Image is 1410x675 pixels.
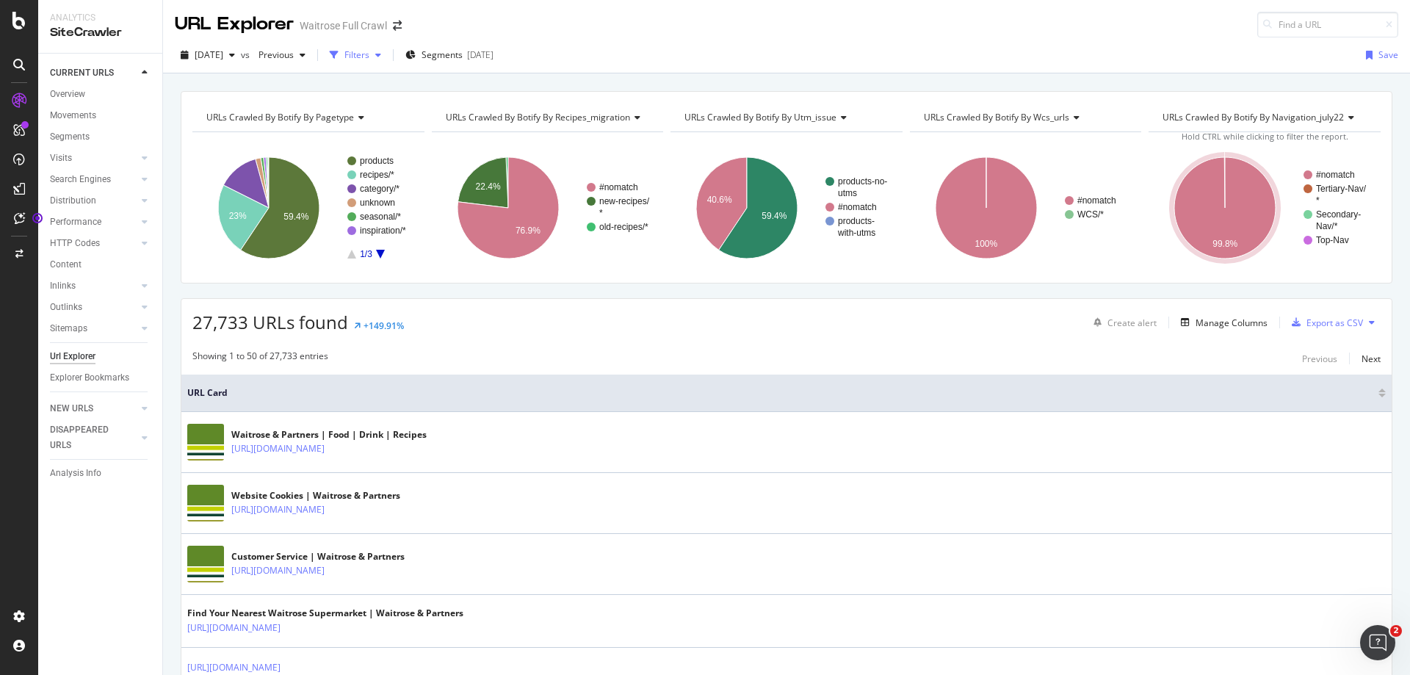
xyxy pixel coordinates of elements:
[175,12,294,37] div: URL Explorer
[360,184,399,194] text: category/*
[50,172,111,187] div: Search Engines
[50,193,137,209] a: Distribution
[422,48,463,61] span: Segments
[1378,48,1398,61] div: Save
[50,422,137,453] a: DISAPPEARED URLS
[50,108,152,123] a: Movements
[443,106,652,129] h4: URLs Crawled By Botify By recipes_migration
[50,151,72,166] div: Visits
[670,144,903,272] svg: A chart.
[241,48,253,61] span: vs
[231,428,427,441] div: Waitrose & Partners | Food | Drink | Recipes
[1196,317,1268,329] div: Manage Columns
[50,370,152,386] a: Explorer Bookmarks
[195,48,223,61] span: 2025 Aug. 30th
[975,239,997,249] text: 100%
[399,43,499,67] button: Segments[DATE]
[50,24,151,41] div: SiteCrawler
[50,300,82,315] div: Outlinks
[1390,625,1402,637] span: 2
[50,129,90,145] div: Segments
[50,401,93,416] div: NEW URLS
[50,278,76,294] div: Inlinks
[910,144,1142,272] svg: A chart.
[1149,144,1381,272] svg: A chart.
[50,349,95,364] div: Url Explorer
[515,225,540,236] text: 76.9%
[231,550,405,563] div: Customer Service | Waitrose & Partners
[1077,195,1116,206] text: #nomatch
[344,48,369,61] div: Filters
[50,300,137,315] a: Outlinks
[838,176,887,187] text: products-no-
[50,349,152,364] a: Url Explorer
[50,193,96,209] div: Distribution
[599,222,648,232] text: old-recipes/*
[187,621,281,635] a: [URL][DOMAIN_NAME]
[50,65,137,81] a: CURRENT URLS
[192,144,424,272] svg: A chart.
[253,48,294,61] span: Previous
[432,144,664,272] svg: A chart.
[467,48,493,61] div: [DATE]
[50,214,137,230] a: Performance
[50,236,100,251] div: HTTP Codes
[300,18,387,33] div: Waitrose Full Crawl
[393,21,402,31] div: arrow-right-arrow-left
[1316,170,1355,180] text: #nomatch
[1257,12,1398,37] input: Find a URL
[446,111,630,123] span: URLs Crawled By Botify By recipes_migration
[31,212,44,225] div: Tooltip anchor
[50,108,96,123] div: Movements
[187,660,281,675] a: [URL][DOMAIN_NAME]
[206,111,354,123] span: URLs Crawled By Botify By pagetype
[838,188,857,198] text: utms
[187,546,224,582] img: main image
[921,106,1129,129] h4: URLs Crawled By Botify By wcs_urls
[50,257,82,272] div: Content
[187,607,463,620] div: Find Your Nearest Waitrose Supermarket | Waitrose & Partners
[203,106,411,129] h4: URLs Crawled By Botify By pagetype
[838,202,877,212] text: #nomatch
[360,249,372,259] text: 1/3
[1302,353,1337,365] div: Previous
[50,236,137,251] a: HTTP Codes
[229,211,247,221] text: 23%
[50,321,87,336] div: Sitemaps
[1360,43,1398,67] button: Save
[231,563,325,578] a: [URL][DOMAIN_NAME]
[599,196,650,206] text: new-recipes/
[681,106,889,129] h4: URLs Crawled By Botify By utm_issue
[838,216,875,226] text: products-
[231,441,325,456] a: [URL][DOMAIN_NAME]
[187,386,1375,400] span: URL Card
[50,466,152,481] a: Analysis Info
[50,422,124,453] div: DISAPPEARED URLS
[1302,350,1337,367] button: Previous
[231,502,325,517] a: [URL][DOMAIN_NAME]
[324,43,387,67] button: Filters
[1107,317,1157,329] div: Create alert
[1213,239,1238,249] text: 99.8%
[924,111,1069,123] span: URLs Crawled By Botify By wcs_urls
[50,12,151,24] div: Analytics
[360,156,394,166] text: products
[1316,209,1361,220] text: Secondary-
[707,195,732,205] text: 40.6%
[1362,353,1381,365] div: Next
[283,212,308,222] text: 59.4%
[475,181,500,192] text: 22.4%
[762,211,787,221] text: 59.4%
[360,225,406,236] text: inspiration/*
[1175,314,1268,331] button: Manage Columns
[364,320,404,332] div: +149.91%
[192,350,328,367] div: Showing 1 to 50 of 27,733 entries
[1088,311,1157,334] button: Create alert
[1316,235,1349,245] text: Top-Nav
[50,401,137,416] a: NEW URLS
[231,489,400,502] div: Website Cookies | Waitrose & Partners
